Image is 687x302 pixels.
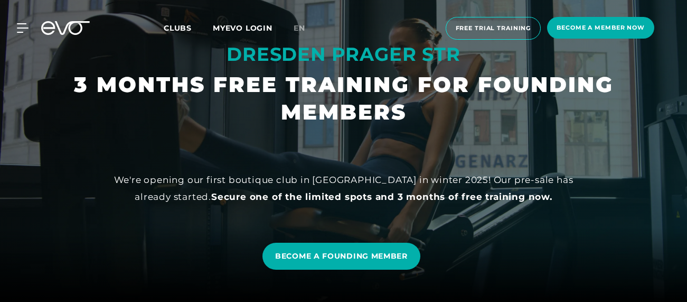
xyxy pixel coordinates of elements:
[294,23,305,33] font: en
[557,24,645,31] font: Become a member now
[164,23,192,33] font: Clubs
[443,17,544,40] a: Free trial training
[294,22,318,34] a: en
[164,23,213,33] a: Clubs
[114,175,573,202] font: We're opening our first boutique club in [GEOGRAPHIC_DATA] in winter 2025! Our pre-sale has alrea...
[211,191,552,202] font: Secure one of the limited spots and 3 months of free training now.
[456,24,531,32] font: Free trial training
[262,243,420,270] a: BECOME A FOUNDING MEMBER
[213,23,272,33] a: MYEVO LOGIN
[544,17,657,40] a: Become a member now
[74,71,622,125] font: 3 MONTHS FREE TRAINING FOR FOUNDING MEMBERS
[275,251,408,261] font: BECOME A FOUNDING MEMBER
